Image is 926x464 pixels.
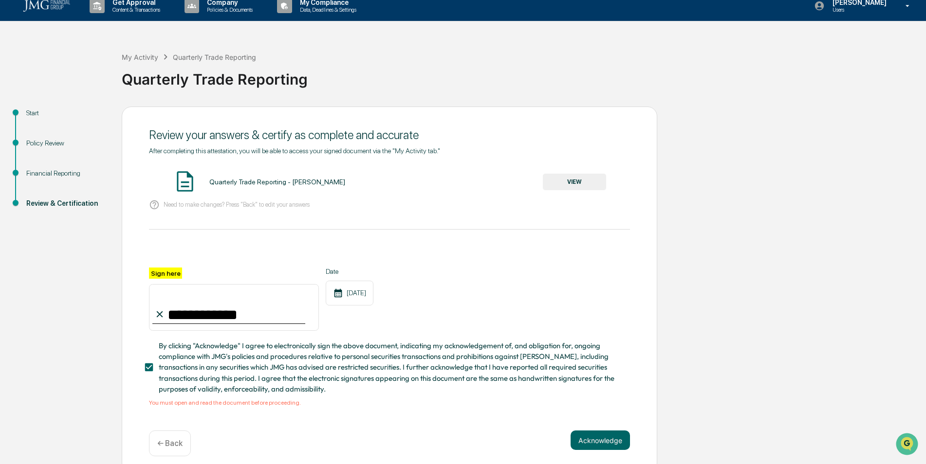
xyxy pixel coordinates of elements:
[19,123,63,132] span: Preclearance
[80,123,121,132] span: Attestations
[10,124,18,131] div: 🖐️
[67,119,125,136] a: 🗄️Attestations
[326,281,373,305] div: [DATE]
[10,74,27,92] img: 1746055101610-c473b297-6a78-478c-a979-82029cc54cd1
[166,77,177,89] button: Start new chat
[6,137,65,155] a: 🔎Data Lookup
[173,169,197,194] img: Document Icon
[571,430,630,450] button: Acknowledge
[26,168,106,178] div: Financial Reporting
[19,141,61,151] span: Data Lookup
[26,138,106,148] div: Policy Review
[149,268,182,279] label: Sign here
[149,147,440,155] span: After completing this attestation, you will be able to access your signed document via the "My Ac...
[33,74,160,84] div: Start new chat
[69,164,118,172] a: Powered byPylon
[6,119,67,136] a: 🖐️Preclearance
[71,124,78,131] div: 🗄️
[825,6,891,13] p: Users
[292,6,361,13] p: Data, Deadlines & Settings
[199,6,258,13] p: Policies & Documents
[10,142,18,150] div: 🔎
[122,53,158,61] div: My Activity
[122,63,921,88] div: Quarterly Trade Reporting
[543,174,606,190] button: VIEW
[159,340,622,394] span: By clicking "Acknowledge" I agree to electronically sign the above document, indicating my acknow...
[105,6,165,13] p: Content & Transactions
[149,128,630,142] div: Review your answers & certify as complete and accurate
[209,178,345,186] div: Quarterly Trade Reporting - [PERSON_NAME]
[33,84,123,92] div: We're available if you need us!
[149,399,630,406] div: You must open and read the document before proceeding.
[157,439,183,448] p: ← Back
[97,165,118,172] span: Pylon
[10,20,177,36] p: How can we help?
[164,201,310,208] p: Need to make changes? Press "Back" to edit your answers
[26,198,106,209] div: Review & Certification
[326,268,373,275] label: Date
[895,432,921,458] iframe: Open customer support
[26,108,106,118] div: Start
[173,53,256,61] div: Quarterly Trade Reporting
